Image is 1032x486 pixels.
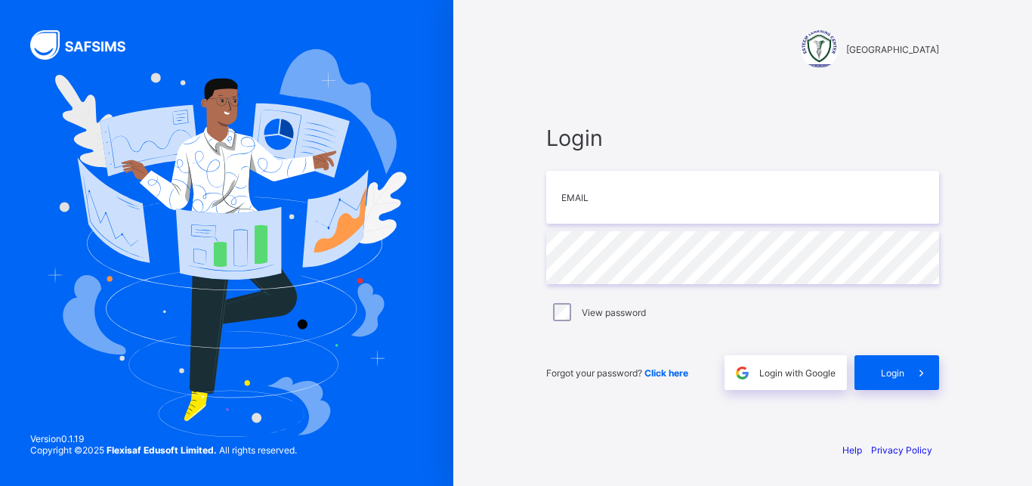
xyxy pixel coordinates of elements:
img: SAFSIMS Logo [30,30,144,60]
span: Login [881,367,904,379]
strong: Flexisaf Edusoft Limited. [107,444,217,456]
span: Login [546,125,939,151]
a: Privacy Policy [871,444,932,456]
img: Hero Image [47,49,406,436]
img: google.396cfc9801f0270233282035f929180a.svg [734,364,751,382]
span: [GEOGRAPHIC_DATA] [846,44,939,55]
span: Copyright © 2025 All rights reserved. [30,444,297,456]
span: Login with Google [759,367,836,379]
a: Click here [644,367,688,379]
label: View password [582,307,646,318]
span: Version 0.1.19 [30,433,297,444]
span: Forgot your password? [546,367,688,379]
a: Help [842,444,862,456]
